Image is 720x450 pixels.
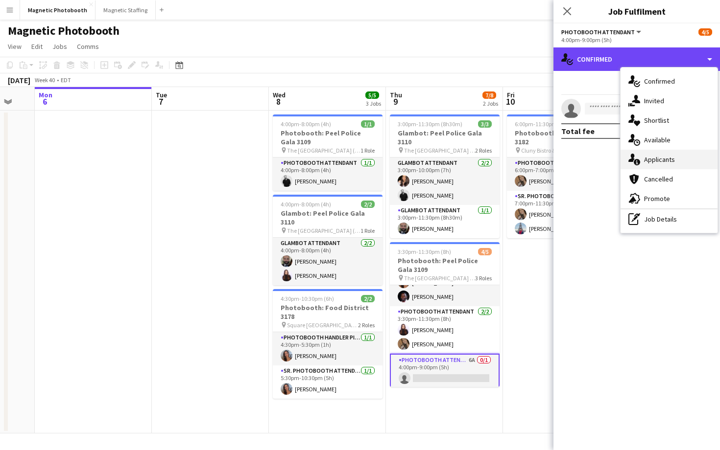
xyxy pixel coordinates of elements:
span: 1 Role [360,147,375,154]
span: Applicants [644,155,675,164]
span: Cluny Bistro & Boulangerie [521,147,587,154]
a: Jobs [48,40,71,53]
span: Invited [644,96,664,105]
div: 2 Jobs [483,100,498,107]
app-card-role: Glambot Attendant2/23:00pm-10:00pm (7h)[PERSON_NAME][PERSON_NAME] [390,157,500,205]
span: 1 Role [360,227,375,234]
span: 4/5 [698,28,712,36]
span: Confirmed [644,77,675,86]
app-card-role: Photobooth Attendant1/14:00pm-8:00pm (4h)[PERSON_NAME] [273,157,383,191]
span: View [8,42,22,51]
h3: Glambot: Peel Police Gala 3110 [273,209,383,226]
app-card-role: Sr. Photobooth Attendant1/15:30pm-10:30pm (5h)[PERSON_NAME] [273,365,383,399]
div: [DATE] [8,75,30,85]
span: 7 [154,96,167,107]
a: View [4,40,25,53]
button: Magnetic Staffing [96,0,156,20]
span: The [GEOGRAPHIC_DATA] ([GEOGRAPHIC_DATA]) [404,147,475,154]
div: EDT [61,76,71,84]
span: Promote [644,194,670,203]
span: The [GEOGRAPHIC_DATA] ([GEOGRAPHIC_DATA]) [404,274,475,282]
h3: Glambot: Peel Police Gala 3110 [390,129,500,146]
div: 3 Jobs [366,100,381,107]
span: 4:00pm-8:00pm (4h) [281,201,331,208]
a: Edit [27,40,47,53]
span: Shortlist [644,116,669,125]
span: Edit [31,42,43,51]
span: 1/1 [361,120,375,128]
span: Square [GEOGRAPHIC_DATA] [GEOGRAPHIC_DATA] [287,321,358,329]
h1: Magnetic Photobooth [8,23,120,38]
h3: Photobooth: 30th Birthday 3182 [507,129,617,146]
span: Fri [507,90,515,99]
span: Mon [39,90,52,99]
button: Photobooth Attendant [561,28,643,36]
button: Magnetic Photobooth [20,0,96,20]
span: 6 [37,96,52,107]
span: 7/8 [482,91,496,99]
a: Comms [73,40,103,53]
h3: Photobooth: Food District 3178 [273,303,383,321]
app-card-role: Glambot Attendant2/24:00pm-8:00pm (4h)[PERSON_NAME][PERSON_NAME] [273,238,383,285]
span: 3/3 [478,120,492,128]
span: Comms [77,42,99,51]
span: The [GEOGRAPHIC_DATA] ([GEOGRAPHIC_DATA]) [287,147,360,154]
span: The [GEOGRAPHIC_DATA] ([GEOGRAPHIC_DATA]) [287,227,360,234]
h3: Job Fulfilment [553,5,720,18]
h3: Photobooth: Peel Police Gala 3109 [273,129,383,146]
app-card-role: Photobooth Handler Pick-Up/Drop-Off1/14:30pm-5:30pm (1h)[PERSON_NAME] [273,332,383,365]
div: 4:00pm-9:00pm (5h) [561,36,712,44]
div: Total fee [561,126,595,136]
app-job-card: 3:00pm-11:30pm (8h30m)3/3Glambot: Peel Police Gala 3110 The [GEOGRAPHIC_DATA] ([GEOGRAPHIC_DATA])... [390,114,500,238]
span: 9 [388,96,402,107]
span: 6:00pm-11:30pm (5h30m) [515,120,579,128]
span: 4/5 [478,248,492,255]
div: Confirmed [553,47,720,71]
span: Jobs [52,42,67,51]
span: 2/2 [361,201,375,208]
span: 3:00pm-11:30pm (8h30m) [398,120,462,128]
app-job-card: 4:00pm-8:00pm (4h)2/2Glambot: Peel Police Gala 3110 The [GEOGRAPHIC_DATA] ([GEOGRAPHIC_DATA])1 Ro... [273,195,383,285]
span: 4:00pm-8:00pm (4h) [281,120,331,128]
span: 2 Roles [475,147,492,154]
span: Tue [156,90,167,99]
span: Thu [390,90,402,99]
app-card-role: Sr. Photobooth Attendant2/27:00pm-11:30pm (4h30m)[PERSON_NAME][PERSON_NAME] [507,191,617,238]
app-job-card: 4:30pm-10:30pm (6h)2/2Photobooth: Food District 3178 Square [GEOGRAPHIC_DATA] [GEOGRAPHIC_DATA]2 ... [273,289,383,399]
span: 3:30pm-11:30pm (8h) [398,248,451,255]
app-job-card: 4:00pm-8:00pm (4h)1/1Photobooth: Peel Police Gala 3109 The [GEOGRAPHIC_DATA] ([GEOGRAPHIC_DATA])1... [273,114,383,191]
span: 10 [505,96,515,107]
span: 8 [271,96,286,107]
span: Available [644,135,671,144]
h3: Photobooth: Peel Police Gala 3109 [390,256,500,274]
app-card-role: Photobooth Attendant2/23:30pm-11:30pm (8h)[PERSON_NAME][PERSON_NAME] [390,306,500,354]
span: 3 Roles [475,274,492,282]
span: 5/5 [365,91,379,99]
app-card-role: Glambot Attendant1/13:00pm-11:30pm (8h30m)[PERSON_NAME] [390,205,500,238]
div: Job Details [621,209,718,229]
span: Cancelled [644,175,673,183]
span: Wed [273,90,286,99]
app-card-role: Photobooth Attendant6A0/14:00pm-9:00pm (5h) [390,354,500,389]
span: 2 Roles [358,321,375,329]
app-card-role: Photobooth Handler Pick-Up/Drop-Off1/16:00pm-7:00pm (1h)[PERSON_NAME] [507,157,617,191]
span: 4:30pm-10:30pm (6h) [281,295,334,302]
app-job-card: 6:00pm-11:30pm (5h30m)3/3Photobooth: 30th Birthday 3182 Cluny Bistro & Boulangerie2 RolesPhotoboo... [507,114,617,238]
span: Week 40 [32,76,57,84]
span: Photobooth Attendant [561,28,635,36]
span: 2/2 [361,295,375,302]
app-job-card: 3:30pm-11:30pm (8h)4/5Photobooth: Peel Police Gala 3109 The [GEOGRAPHIC_DATA] ([GEOGRAPHIC_DATA])... [390,242,500,387]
